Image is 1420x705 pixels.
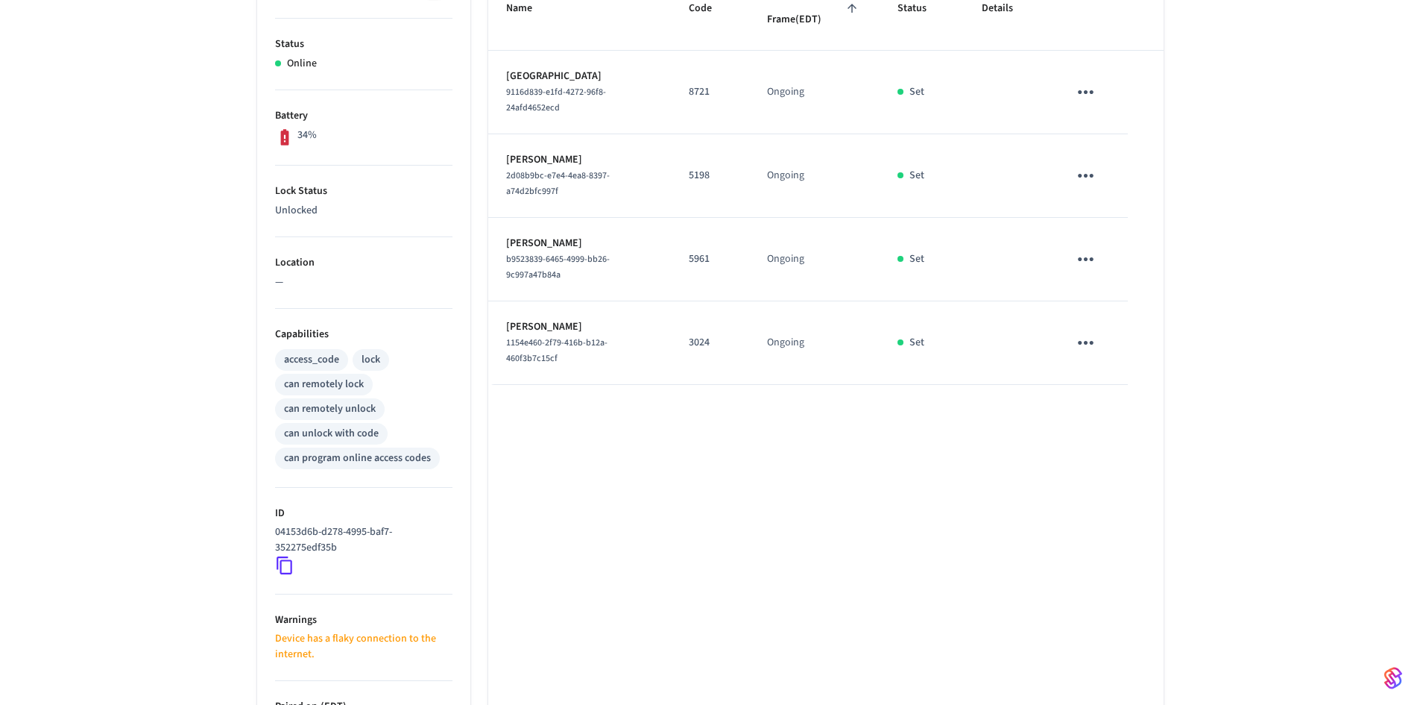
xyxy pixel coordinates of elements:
div: can remotely lock [284,377,364,392]
p: Set [909,335,924,351]
p: ID [275,506,452,521]
p: 34% [297,128,317,143]
p: [PERSON_NAME] [506,236,654,251]
p: Device has a flaky connection to the internet. [275,631,452,662]
p: 04153d6b-d278-4995-baf7-352275edf35b [275,524,446,556]
p: 5961 [689,251,731,267]
img: SeamLogoGradient.69752ec5.svg [1384,666,1402,690]
p: Capabilities [275,327,452,342]
div: can unlock with code [284,426,379,442]
p: [PERSON_NAME] [506,319,654,335]
p: Battery [275,108,452,124]
p: Warnings [275,612,452,628]
td: Ongoing [749,301,880,385]
span: 1154e460-2f79-416b-b12a-460f3b7c15cf [506,336,608,365]
div: can remotely unlock [284,401,376,417]
td: Ongoing [749,51,880,134]
p: 3024 [689,335,731,351]
p: Unlocked [275,203,452,219]
p: [GEOGRAPHIC_DATA] [506,69,654,84]
p: Set [909,251,924,267]
span: 9116d839-e1fd-4272-96f8-24afd4652ecd [506,86,606,114]
p: [PERSON_NAME] [506,152,654,168]
p: Online [287,56,317,72]
td: Ongoing [749,134,880,218]
p: Status [275,37,452,52]
p: Location [275,255,452,271]
td: Ongoing [749,218,880,301]
span: 2d08b9bc-e7e4-4ea8-8397-a74d2bfc997f [506,169,610,198]
p: 5198 [689,168,731,184]
p: — [275,275,452,290]
p: Set [909,168,924,184]
div: access_code [284,352,339,368]
div: lock [362,352,380,368]
div: can program online access codes [284,451,431,466]
p: Lock Status [275,184,452,199]
span: b9523839-6465-4999-bb26-9c997a47b84a [506,253,610,281]
p: Set [909,84,924,100]
p: 8721 [689,84,731,100]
